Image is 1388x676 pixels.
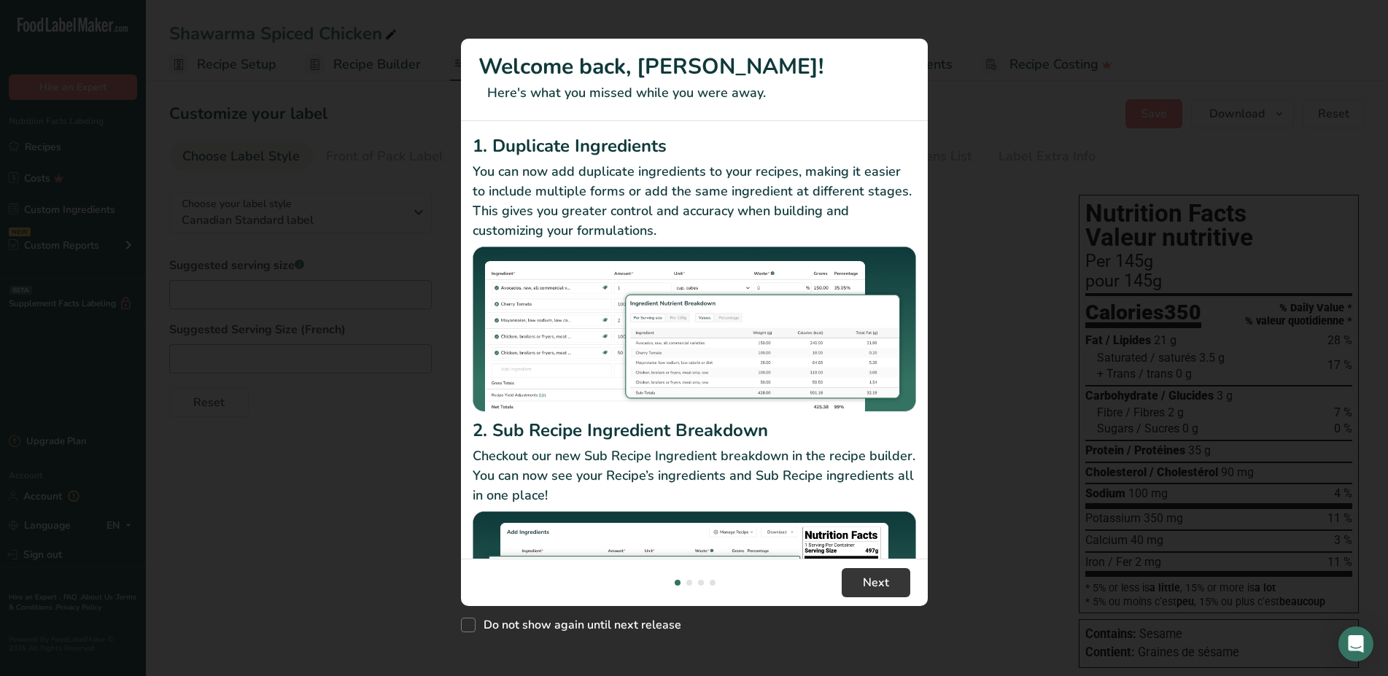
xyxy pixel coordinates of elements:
span: Do not show again until next release [476,618,681,632]
h2: 2. Sub Recipe Ingredient Breakdown [473,417,916,443]
div: Open Intercom Messenger [1338,626,1373,661]
h2: 1. Duplicate Ingredients [473,133,916,159]
p: Here's what you missed while you were away. [478,83,910,103]
span: Next [863,574,889,591]
button: Next [842,568,910,597]
p: You can now add duplicate ingredients to your recipes, making it easier to include multiple forms... [473,162,916,241]
img: Duplicate Ingredients [473,246,916,412]
h1: Welcome back, [PERSON_NAME]! [478,50,910,83]
p: Checkout our new Sub Recipe Ingredient breakdown in the recipe builder. You can now see your Reci... [473,446,916,505]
